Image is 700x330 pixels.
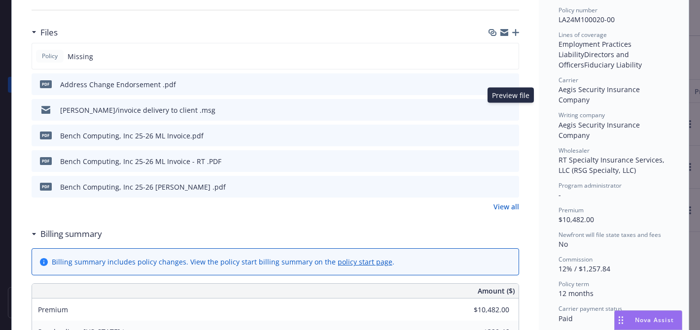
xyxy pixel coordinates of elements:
[493,201,519,212] a: View all
[559,111,605,119] span: Writing company
[559,39,633,59] span: Employment Practices Liability
[559,155,666,175] span: RT Specialty Insurance Services, LLC (RSG Specialty, LLC)
[559,255,593,264] span: Commission
[478,286,515,296] span: Amount ($)
[60,182,226,192] div: Bench Computing, Inc 25-26 [PERSON_NAME] .pdf
[490,105,498,115] button: download file
[559,190,561,199] span: -
[559,6,597,14] span: Policy number
[40,157,52,165] span: PDF
[40,183,52,190] span: pdf
[559,314,573,323] span: Paid
[451,302,515,317] input: 0.00
[490,131,498,141] button: download file
[32,26,58,39] div: Files
[488,88,534,103] div: Preview file
[559,50,631,69] span: Directors and Officers
[559,181,622,190] span: Program administrator
[490,182,498,192] button: download file
[559,31,607,39] span: Lines of coverage
[68,51,93,62] span: Missing
[60,79,176,90] div: Address Change Endorsement .pdf
[506,105,515,115] button: preview file
[32,228,102,240] div: Billing summary
[60,131,204,141] div: Bench Computing, Inc 25-26 ML Invoice.pdf
[52,257,394,267] div: Billing summary includes policy changes. View the policy start billing summary on the .
[559,304,622,313] span: Carrier payment status
[40,26,58,39] h3: Files
[338,257,392,266] a: policy start page
[40,80,52,88] span: pdf
[559,264,610,273] span: 12% / $1,257.84
[559,206,584,214] span: Premium
[40,52,60,61] span: Policy
[559,120,642,140] span: Aegis Security Insurance Company
[40,228,102,240] h3: Billing summary
[506,182,515,192] button: preview file
[559,231,661,239] span: Newfront will file state taxes and fees
[506,79,515,90] button: preview file
[60,156,221,166] div: Bench Computing, Inc 25-26 ML Invoice - RT .PDF
[506,131,515,141] button: preview file
[40,132,52,139] span: pdf
[559,289,594,298] span: 12 months
[490,156,498,166] button: download file
[38,305,68,314] span: Premium
[559,85,642,104] span: Aegis Security Insurance Company
[559,15,615,24] span: LA24M100020-00
[635,316,674,324] span: Nova Assist
[584,60,642,69] span: Fiduciary Liability
[559,146,590,155] span: Wholesaler
[615,311,627,330] div: Drag to move
[614,310,682,330] button: Nova Assist
[559,280,589,288] span: Policy term
[60,105,215,115] div: [PERSON_NAME]/invoice delivery to client .msg
[559,215,594,224] span: $10,482.00
[506,156,515,166] button: preview file
[490,79,498,90] button: download file
[559,239,568,249] span: No
[559,76,578,84] span: Carrier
